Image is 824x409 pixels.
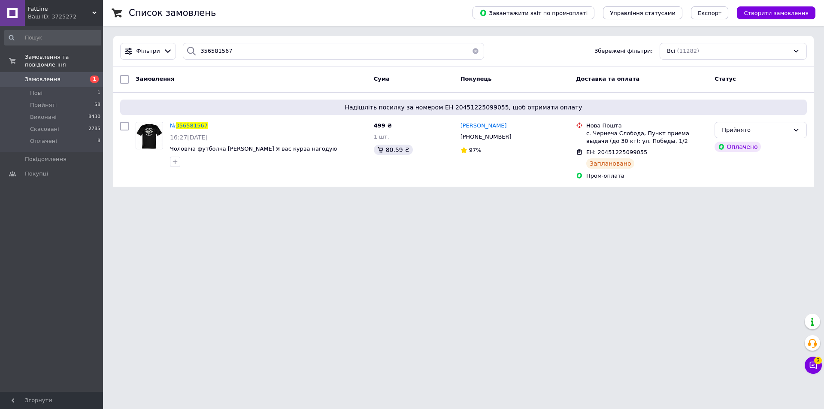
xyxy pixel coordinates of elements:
div: Ваш ID: 3725272 [28,13,103,21]
button: Експорт [691,6,729,19]
div: Нова Пошта [586,122,708,130]
span: 97% [469,147,482,153]
a: Чоловіча футболка [PERSON_NAME] Я вас курва нагодую [170,145,337,152]
span: Покупці [25,170,48,178]
span: Замовлення та повідомлення [25,53,103,69]
button: Управління статусами [603,6,682,19]
button: Завантажити звіт по пром-оплаті [473,6,594,19]
span: 16:27[DATE] [170,134,208,141]
span: Замовлення [136,76,174,82]
span: Cума [374,76,390,82]
span: Надішліть посилку за номером ЕН 20451225099055, щоб отримати оплату [124,103,803,112]
span: 8430 [88,113,100,121]
span: Оплачені [30,137,57,145]
span: 1 [90,76,99,83]
span: Замовлення [25,76,61,83]
button: Чат з покупцем3 [805,357,822,374]
span: FatLine [28,5,92,13]
span: Повідомлення [25,155,67,163]
span: Статус [715,76,736,82]
span: Скасовані [30,125,59,133]
span: 1 шт. [374,133,389,140]
div: Заплановано [586,158,635,169]
span: 8 [97,137,100,145]
span: Виконані [30,113,57,121]
img: Фото товару [136,122,163,149]
span: ЕН: 20451225099055 [586,149,647,155]
span: [PHONE_NUMBER] [460,133,512,140]
span: 58 [94,101,100,109]
span: (11282) [677,48,700,54]
span: 499 ₴ [374,122,392,129]
a: №356581567 [170,122,208,129]
span: Управління статусами [610,10,676,16]
div: 80.59 ₴ [374,145,413,155]
button: Створити замовлення [737,6,815,19]
span: Експорт [698,10,722,16]
h1: Список замовлень [129,8,216,18]
input: Пошук [4,30,101,45]
div: с. Чернеча Слобода, Пункт приема выдачи (до 30 кг): ул. Победы, 1/2 [586,130,708,145]
input: Пошук за номером замовлення, ПІБ покупця, номером телефону, Email, номером накладної [183,43,484,60]
span: Прийняті [30,101,57,109]
span: Завантажити звіт по пром-оплаті [479,9,588,17]
span: Нові [30,89,42,97]
span: Створити замовлення [744,10,809,16]
a: Створити замовлення [728,9,815,16]
div: Прийнято [722,126,789,135]
span: 2785 [88,125,100,133]
span: Фільтри [136,47,160,55]
a: [PERSON_NAME] [460,122,507,130]
span: Доставка та оплата [576,76,639,82]
div: Оплачено [715,142,761,152]
span: 356581567 [176,122,208,129]
span: 3 [814,357,822,364]
span: Всі [667,47,676,55]
button: Очистить [467,43,484,60]
span: 1 [97,89,100,97]
div: Пром-оплата [586,172,708,180]
span: Покупець [460,76,492,82]
span: [PERSON_NAME] [460,122,507,129]
span: № [170,122,176,129]
span: Збережені фільтри: [594,47,653,55]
